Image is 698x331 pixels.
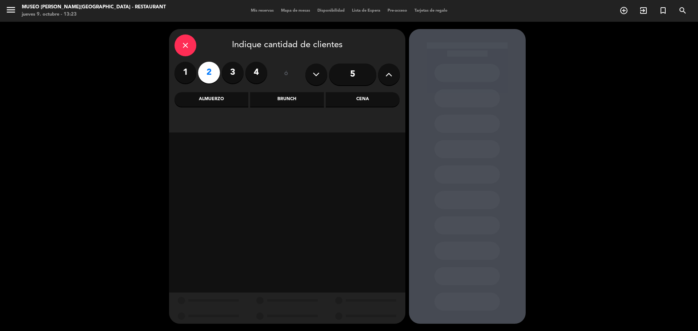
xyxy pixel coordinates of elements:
[22,4,166,11] div: Museo [PERSON_NAME][GEOGRAPHIC_DATA] - Restaurant
[250,92,324,107] div: Brunch
[348,9,384,13] span: Lista de Espera
[274,62,298,87] div: ó
[198,62,220,83] label: 2
[678,6,687,15] i: search
[222,62,244,83] label: 3
[174,92,248,107] div: Almuerzo
[384,9,411,13] span: Pre-acceso
[245,62,267,83] label: 4
[277,9,314,13] span: Mapa de mesas
[181,41,190,50] i: close
[174,62,196,83] label: 1
[174,34,400,56] div: Indique cantidad de clientes
[22,11,166,18] div: jueves 9. octubre - 13:23
[5,4,16,18] button: menu
[5,4,16,15] i: menu
[411,9,451,13] span: Tarjetas de regalo
[326,92,400,107] div: Cena
[314,9,348,13] span: Disponibilidad
[247,9,277,13] span: Mis reservas
[639,6,648,15] i: exit_to_app
[659,6,667,15] i: turned_in_not
[619,6,628,15] i: add_circle_outline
